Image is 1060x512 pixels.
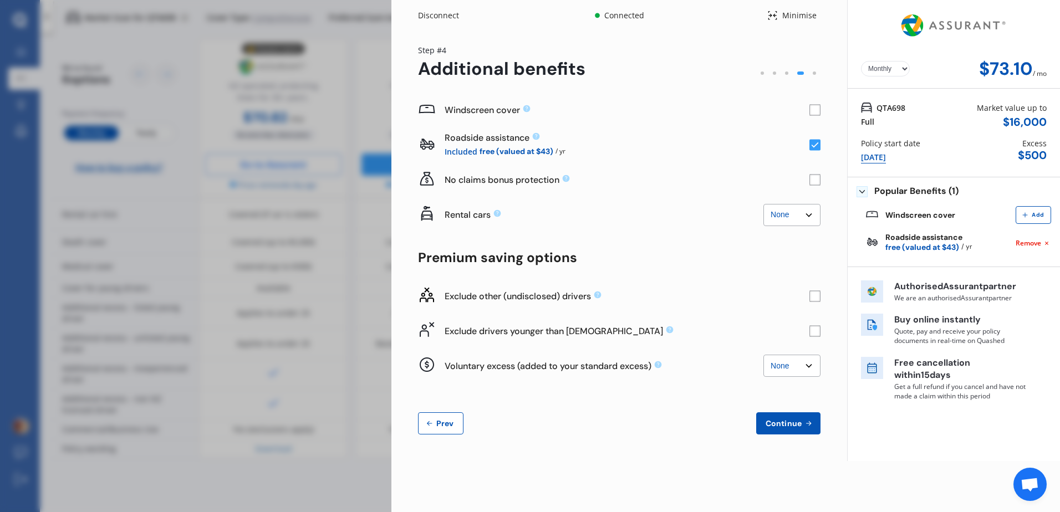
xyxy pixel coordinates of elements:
[418,44,585,56] div: Step # 4
[977,102,1047,114] div: Market value up to
[480,145,553,158] span: free (valued at $43)
[445,290,809,302] div: Exclude other (undisclosed) drivers
[1033,59,1047,79] div: / mo
[894,326,1027,345] p: Quote, pay and receive your policy documents in real-time on Quashed
[894,314,1027,326] p: Buy online instantly
[556,145,565,158] span: / yr
[894,382,1027,401] p: Get a full refund if you cancel and have not made a claim within this period
[979,59,1033,79] div: $73.10
[763,419,804,428] span: Continue
[894,293,1027,303] p: We are an authorised Assurant partner
[1016,238,1041,248] span: Remove
[876,102,905,114] span: QTA698
[445,360,763,372] div: Voluntary excess (added to your standard excess)
[1013,468,1047,501] div: Open chat
[894,280,1027,293] p: Authorised Assurant partner
[418,250,821,265] div: Premium saving options
[861,151,886,163] div: [DATE]
[445,174,809,186] div: No claims bonus protection
[445,104,809,116] div: Windscreen cover
[445,209,763,221] div: Rental cars
[874,186,959,197] span: Popular Benefits (1)
[861,357,883,379] img: free cancel icon
[885,211,955,219] div: Windscreen cover
[1003,116,1047,129] div: $ 16,000
[1018,149,1047,162] div: $ 500
[418,412,463,434] button: Prev
[861,137,920,149] div: Policy start date
[861,280,883,303] img: insurer icon
[418,10,471,21] div: Disconnect
[885,242,959,253] span: free (valued at $43)
[1022,137,1047,149] div: Excess
[602,10,646,21] div: Connected
[418,59,585,79] div: Additional benefits
[1030,212,1046,218] span: Add
[885,233,972,253] div: Roadside assistance
[898,4,1010,47] img: Assurant.png
[445,145,477,158] span: Included
[861,116,874,127] div: Full
[894,357,1027,382] p: Free cancellation within 15 days
[756,412,821,434] button: Continue
[861,314,883,336] img: buy online icon
[961,242,972,253] span: / yr
[434,419,456,428] span: Prev
[445,325,809,337] div: Exclude drivers younger than [DEMOGRAPHIC_DATA]
[778,10,821,21] div: Minimise
[445,132,809,144] div: Roadside assistance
